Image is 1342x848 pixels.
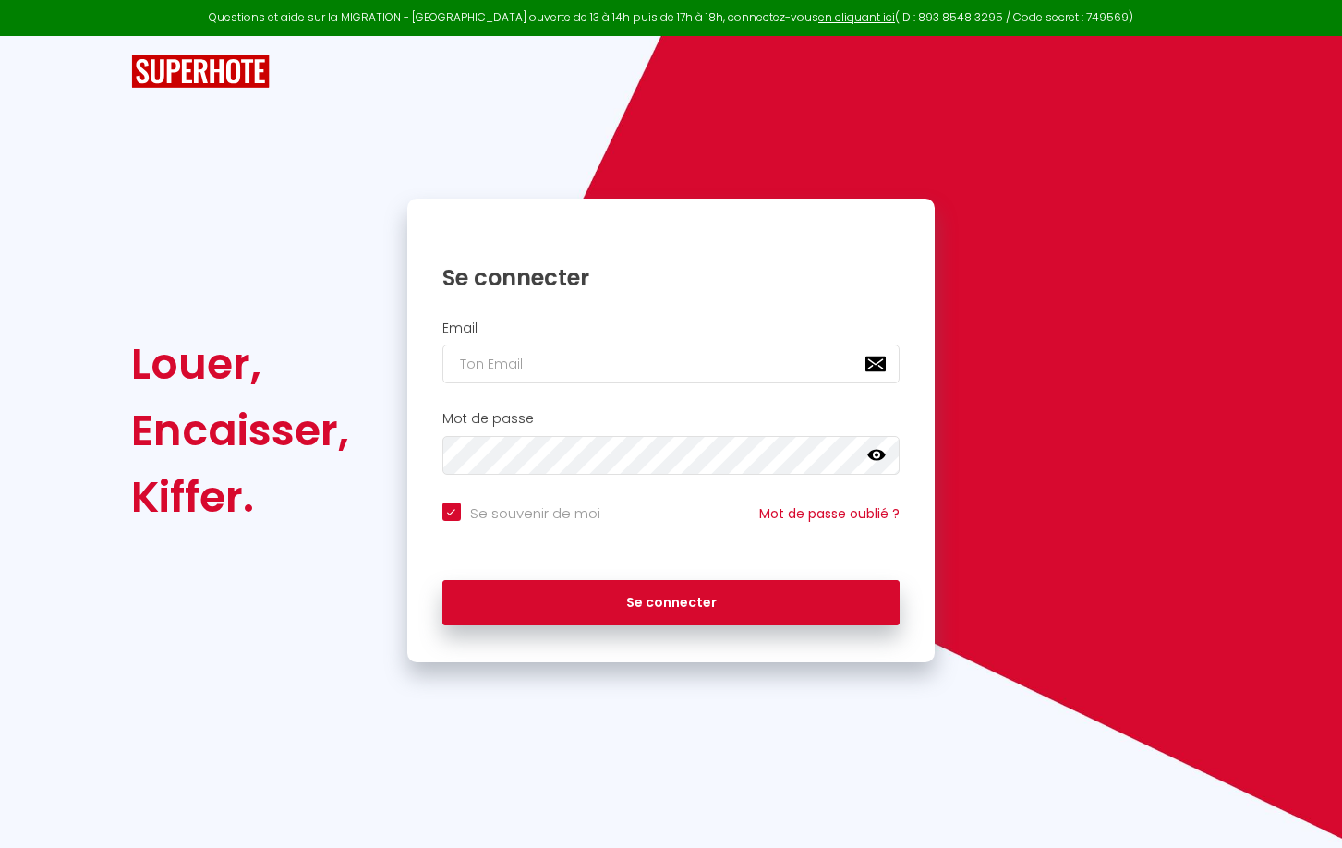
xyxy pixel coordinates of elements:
div: Louer, [131,331,349,397]
button: Se connecter [442,580,901,626]
a: en cliquant ici [818,9,895,25]
h2: Mot de passe [442,411,901,427]
img: SuperHote logo [131,55,270,89]
div: Encaisser, [131,397,349,464]
h2: Email [442,321,901,336]
a: Mot de passe oublié ? [759,504,900,523]
input: Ton Email [442,345,901,383]
div: Kiffer. [131,464,349,530]
h1: Se connecter [442,263,901,292]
